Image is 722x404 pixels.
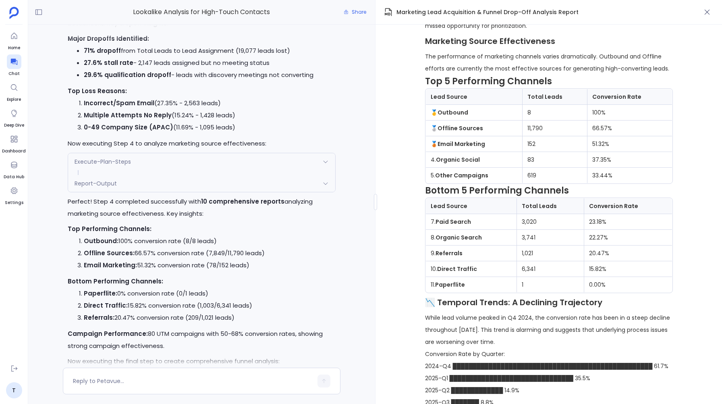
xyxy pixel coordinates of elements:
[584,261,672,277] td: 15.82%
[584,214,672,230] td: 23.18%
[84,71,171,79] strong: 29.6% qualification dropoff
[584,230,672,246] td: 22.27%
[7,29,21,51] a: Home
[425,152,523,168] td: 4.
[425,246,517,261] td: 9.
[68,225,151,233] strong: Top Performing Channels:
[436,233,482,242] strong: Organic Search
[84,249,135,257] strong: Offline Sources:
[4,174,24,180] span: Data Hub
[425,121,523,136] td: 🥈
[339,6,371,18] button: Share
[517,198,584,214] th: Total Leads
[84,69,336,81] li: - leads with discovery meetings not converting
[425,261,517,277] td: 10.
[523,105,587,121] td: 8
[84,313,114,322] strong: Referrals:
[587,168,672,183] td: 33.44%
[435,171,488,179] strong: Other Campaigns
[425,136,523,152] td: 🥉
[438,140,485,148] strong: Email Marketing
[425,168,523,183] td: 5.
[517,261,584,277] td: 6,341
[68,137,336,150] p: Now executing Step 4 to analyze marketing source effectiveness:
[84,58,133,67] strong: 27.6% stall rate
[517,230,584,246] td: 3,741
[425,198,517,214] th: Lead Source
[587,105,672,121] td: 100%
[425,312,673,348] p: While lead volume peaked in Q4 2024, the conversion rate has been in a steep decline throughout [...
[68,328,336,352] p: 80 UTM campaigns with 50-68% conversion rates, showing strong campaign effectiveness.
[4,122,24,129] span: Deep Dive
[587,121,672,136] td: 66.57%
[7,45,21,51] span: Home
[425,214,517,230] td: 7.
[84,312,336,324] li: 20.47% conversion rate (209/1,021 leads)
[584,277,672,293] td: 0.00%
[84,46,121,55] strong: 71% dropoff
[425,184,673,198] h4: Bottom 5 Performing Channels
[523,89,587,105] th: Total Leads
[425,296,673,308] h3: 📉 Temporal Trends: A Declining Trajectory
[68,329,148,338] strong: Campaign Performance:
[352,9,366,15] span: Share
[84,289,117,298] strong: Paperflite:
[84,237,118,245] strong: Outbound:
[7,80,21,103] a: Explore
[7,54,21,77] a: Chat
[84,287,336,300] li: 0% conversion rate (0/1 leads)
[5,183,23,206] a: Settings
[84,301,128,310] strong: Direct Traffic:
[84,109,336,121] li: (15.24% - 1,428 leads)
[517,246,584,261] td: 1,021
[7,96,21,103] span: Explore
[438,124,483,132] strong: Offline Sources
[84,247,336,259] li: 66.57% conversion rate (7,849/11,790 leads)
[523,121,587,136] td: 11,790
[84,57,336,69] li: - 2,147 leads assigned but no meeting status
[438,108,468,117] strong: Outbound
[84,261,137,269] strong: Email Marketing:
[84,97,336,109] li: (27.35% - 2,563 leads)
[425,75,673,88] h4: Top 5 Performing Channels
[435,281,465,289] strong: Paperflite
[587,152,672,168] td: 37.35%
[517,277,584,293] td: 1
[436,249,463,257] strong: Referrals
[5,200,23,206] span: Settings
[517,214,584,230] td: 3,020
[84,45,336,57] li: from Total Leads to Lead Assignment (19,077 leads lost)
[587,89,672,105] th: Conversion Rate
[6,382,22,398] a: T
[523,168,587,183] td: 619
[425,35,673,47] h3: Marketing Source Effectiveness
[436,218,471,226] strong: Paid Search
[523,136,587,152] td: 152
[7,71,21,77] span: Chat
[84,235,336,247] li: 100% conversion rate (8/8 leads)
[68,277,163,285] strong: Bottom Performing Channels:
[4,106,24,129] a: Deep Dive
[2,132,26,154] a: Dashboard
[425,277,517,293] td: 11.
[2,148,26,154] span: Dashboard
[84,121,336,133] li: (11.69% - 1,095 leads)
[75,158,131,166] span: Execute-Plan-Steps
[106,7,297,17] span: Lookalike Analysis for High-Touch Contacts
[75,179,117,187] span: Report-Output
[84,123,173,131] strong: 0-49 Company Size (APAC)
[587,136,672,152] td: 51.32%
[84,99,154,107] strong: Incorrect/Spam Email
[425,230,517,246] td: 8.
[84,300,336,312] li: 15.82% conversion rate (1,003/6,341 leads)
[425,105,523,121] td: 🥇
[396,8,579,16] span: Marketing Lead Acquisition & Funnel Drop-Off Analysis Report
[425,89,523,105] th: Lead Source
[584,198,672,214] th: Conversion Rate
[84,259,336,271] li: 51.32% conversion rate (78/152 leads)
[523,152,587,168] td: 83
[437,265,477,273] strong: Direct Traffic
[425,50,673,75] p: The performance of marketing channels varies dramatically. Outbound and Offline efforts are curre...
[9,7,19,19] img: petavue logo
[436,156,480,164] strong: Organic Social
